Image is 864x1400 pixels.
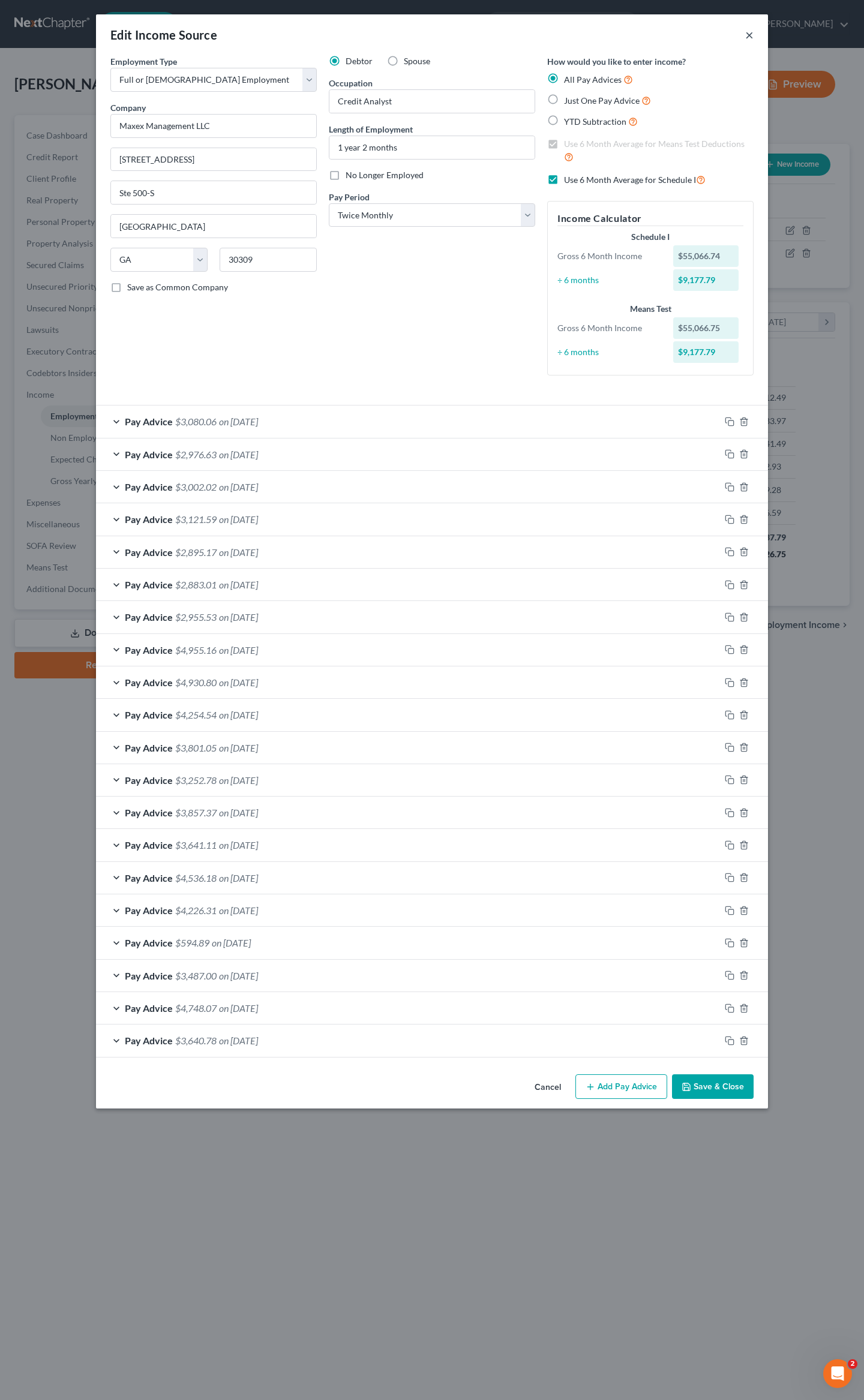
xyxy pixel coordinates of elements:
[219,611,258,623] span: on [DATE]
[557,211,743,226] h5: Income Calculator
[673,269,739,291] div: $9,177.79
[219,546,258,558] span: on [DATE]
[175,807,217,818] span: $3,857.37
[329,123,413,136] label: Length of Employment
[329,192,370,202] span: Pay Period
[125,742,173,753] span: Pay Advice
[672,1074,754,1099] button: Save & Close
[551,346,667,358] div: ÷ 6 months
[125,839,173,851] span: Pay Advice
[823,1359,852,1388] iframe: Intercom live chat
[175,1035,217,1046] span: $3,640.78
[125,677,173,688] span: Pay Advice
[329,90,535,113] input: --
[219,970,258,981] span: on [DATE]
[175,644,217,656] span: $4,955.16
[329,136,535,159] input: ex: 2 years
[175,416,217,427] span: $3,080.06
[125,872,173,884] span: Pay Advice
[212,937,251,948] span: on [DATE]
[175,905,217,916] span: $4,226.31
[219,677,258,688] span: on [DATE]
[175,709,217,720] span: $4,254.54
[219,416,258,427] span: on [DATE]
[175,872,217,884] span: $4,536.18
[125,546,173,558] span: Pay Advice
[219,742,258,753] span: on [DATE]
[219,1002,258,1014] span: on [DATE]
[175,513,217,525] span: $3,121.59
[125,513,173,525] span: Pay Advice
[329,77,373,89] label: Occupation
[219,644,258,656] span: on [DATE]
[125,709,173,720] span: Pay Advice
[175,937,209,948] span: $594.89
[175,449,217,460] span: $2,976.63
[673,317,739,339] div: $55,066.75
[125,1002,173,1014] span: Pay Advice
[745,28,754,42] button: ×
[175,970,217,981] span: $3,487.00
[564,139,745,149] span: Use 6 Month Average for Means Test Deductions
[848,1359,857,1369] span: 2
[175,839,217,851] span: $3,641.11
[219,872,258,884] span: on [DATE]
[125,807,173,818] span: Pay Advice
[557,303,743,315] div: Means Test
[219,1035,258,1046] span: on [DATE]
[175,742,217,753] span: $3,801.05
[219,807,258,818] span: on [DATE]
[219,839,258,851] span: on [DATE]
[125,449,173,460] span: Pay Advice
[220,248,317,272] input: Enter zip...
[127,282,228,292] span: Save as Common Company
[111,215,316,238] input: Enter city...
[673,245,739,267] div: $55,066.74
[175,579,217,590] span: $2,883.01
[125,970,173,981] span: Pay Advice
[564,175,696,185] span: Use 6 Month Average for Schedule I
[575,1074,667,1099] button: Add Pay Advice
[219,905,258,916] span: on [DATE]
[673,341,739,363] div: $9,177.79
[175,611,217,623] span: $2,955.53
[175,481,217,492] span: $3,002.02
[551,322,667,334] div: Gross 6 Month Income
[219,579,258,590] span: on [DATE]
[125,611,173,623] span: Pay Advice
[111,181,316,204] input: Unit, Suite, etc...
[219,513,258,525] span: on [DATE]
[175,677,217,688] span: $4,930.80
[110,26,217,43] div: Edit Income Source
[219,481,258,492] span: on [DATE]
[175,546,217,558] span: $2,895.17
[125,937,173,948] span: Pay Advice
[125,774,173,786] span: Pay Advice
[125,905,173,916] span: Pay Advice
[525,1075,571,1099] button: Cancel
[564,116,626,127] span: YTD Subtraction
[125,416,173,427] span: Pay Advice
[404,56,430,66] span: Spouse
[346,56,373,66] span: Debtor
[110,56,177,67] span: Employment Type
[219,449,258,460] span: on [DATE]
[125,481,173,492] span: Pay Advice
[219,709,258,720] span: on [DATE]
[110,114,317,138] input: Search company by name...
[346,170,424,180] span: No Longer Employed
[110,103,146,113] span: Company
[125,1035,173,1046] span: Pay Advice
[125,579,173,590] span: Pay Advice
[547,55,686,68] label: How would you like to enter income?
[564,95,640,106] span: Just One Pay Advice
[175,774,217,786] span: $3,252.78
[111,148,316,171] input: Enter address...
[551,250,667,262] div: Gross 6 Month Income
[175,1002,217,1014] span: $4,748.07
[564,74,622,85] span: All Pay Advices
[551,274,667,286] div: ÷ 6 months
[125,644,173,656] span: Pay Advice
[557,231,743,243] div: Schedule I
[219,774,258,786] span: on [DATE]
